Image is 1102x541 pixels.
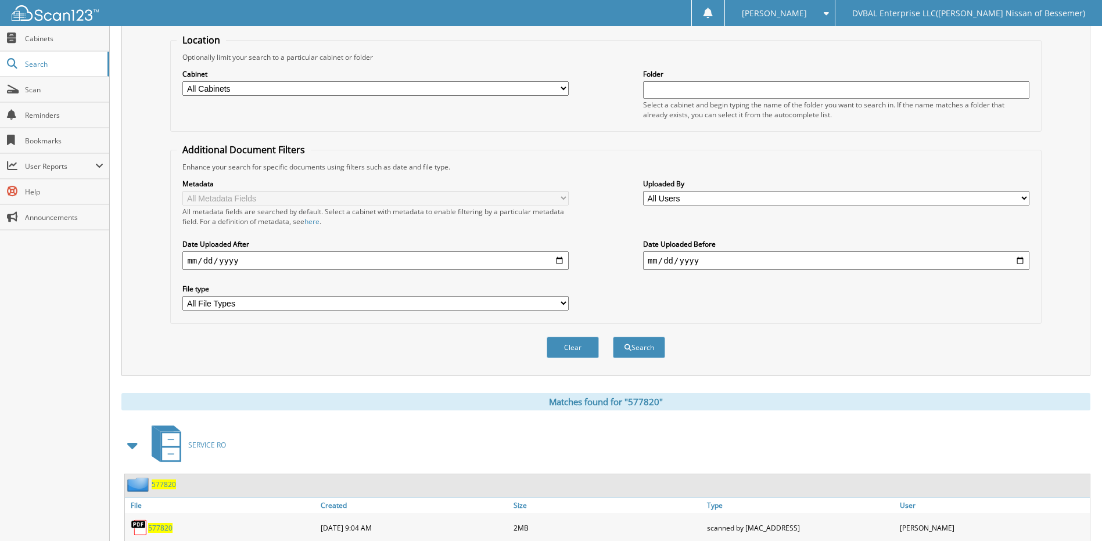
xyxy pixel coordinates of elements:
label: File type [182,284,569,294]
div: Optionally limit your search to a particular cabinet or folder [177,52,1035,62]
label: Folder [643,69,1029,79]
img: scan123-logo-white.svg [12,5,99,21]
span: Search [25,59,102,69]
button: Clear [547,337,599,358]
div: [PERSON_NAME] [897,516,1090,539]
input: start [182,251,569,270]
label: Metadata [182,179,569,189]
span: Help [25,187,103,197]
span: User Reports [25,161,95,171]
a: File [125,497,318,513]
span: Announcements [25,212,103,222]
button: Search [613,337,665,358]
label: Cabinet [182,69,569,79]
a: Type [704,497,897,513]
label: Date Uploaded Before [643,239,1029,249]
label: Date Uploaded After [182,239,569,249]
a: Created [318,497,511,513]
span: SERVICE RO [188,440,226,450]
span: Bookmarks [25,136,103,146]
div: All metadata fields are searched by default. Select a cabinet with metadata to enable filtering b... [182,207,569,226]
img: PDF.png [131,519,148,536]
span: Scan [25,85,103,95]
span: Cabinets [25,34,103,44]
div: Matches found for "577820" [121,393,1090,410]
label: Uploaded By [643,179,1029,189]
div: Enhance your search for specific documents using filters such as date and file type. [177,162,1035,172]
a: 577820 [152,479,176,489]
legend: Additional Document Filters [177,143,311,156]
a: Size [511,497,703,513]
div: Select a cabinet and begin typing the name of the folder you want to search in. If the name match... [643,100,1029,120]
a: SERVICE RO [145,422,226,468]
div: 2MB [511,516,703,539]
a: User [897,497,1090,513]
input: end [643,251,1029,270]
div: [DATE] 9:04 AM [318,516,511,539]
span: DVBAL Enterprise LLC([PERSON_NAME] Nissan of Bessemer) [852,10,1085,17]
a: 577820 [148,523,173,533]
img: folder2.png [127,477,152,492]
span: Reminders [25,110,103,120]
div: scanned by [MAC_ADDRESS] [704,516,897,539]
a: here [304,217,320,226]
span: [PERSON_NAME] [742,10,807,17]
legend: Location [177,34,226,46]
